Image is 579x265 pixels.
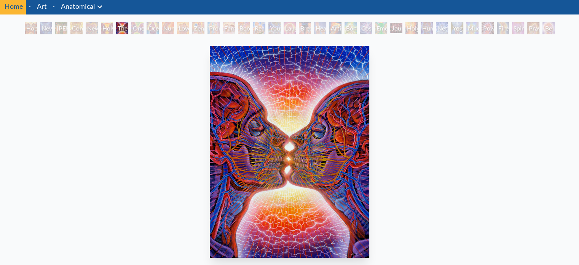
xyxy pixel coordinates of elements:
div: Holy Grail [101,22,113,34]
img: The-Kiss-2008-Alex-Grey-watermarked.jpg [210,46,369,258]
div: Artist's Hand [329,22,341,34]
div: Cosmic Lovers [360,22,372,34]
div: Human Geometry [421,22,433,34]
div: Praying Hands [527,22,539,34]
div: Spirit Animates the Flesh [512,22,524,34]
div: New Man New Woman [86,22,98,34]
div: Ocean of Love Bliss [147,22,159,34]
div: Networks [436,22,448,34]
a: Art [37,1,47,11]
div: Yogi & the Möbius Sphere [451,22,463,34]
div: Be a Good Human Being [542,22,555,34]
div: Power to the Peaceful [482,22,494,34]
div: Zena Lotus [192,22,204,34]
div: Healing [314,22,326,34]
div: The Kiss [116,22,128,34]
div: Breathing [299,22,311,34]
div: Bond [345,22,357,34]
div: Hope [25,22,37,34]
div: Boo-boo [238,22,250,34]
a: Anatomical [61,1,95,11]
div: Laughing Man [284,22,296,34]
div: Reading [253,22,265,34]
div: Nursing [162,22,174,34]
div: Firewalking [497,22,509,34]
div: Contemplation [70,22,83,34]
div: [PERSON_NAME] & Eve [55,22,67,34]
div: Young & Old [268,22,281,34]
div: Journey of the Wounded Healer [390,22,402,34]
div: Promise [207,22,220,34]
div: Mudra [466,22,479,34]
div: One Taste [131,22,144,34]
div: Holy Fire [405,22,418,34]
div: Emerald Grail [375,22,387,34]
a: Home [5,2,23,10]
div: New Man [DEMOGRAPHIC_DATA]: [DEMOGRAPHIC_DATA] Mind [40,22,52,34]
div: Family [223,22,235,34]
div: Love Circuit [177,22,189,34]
